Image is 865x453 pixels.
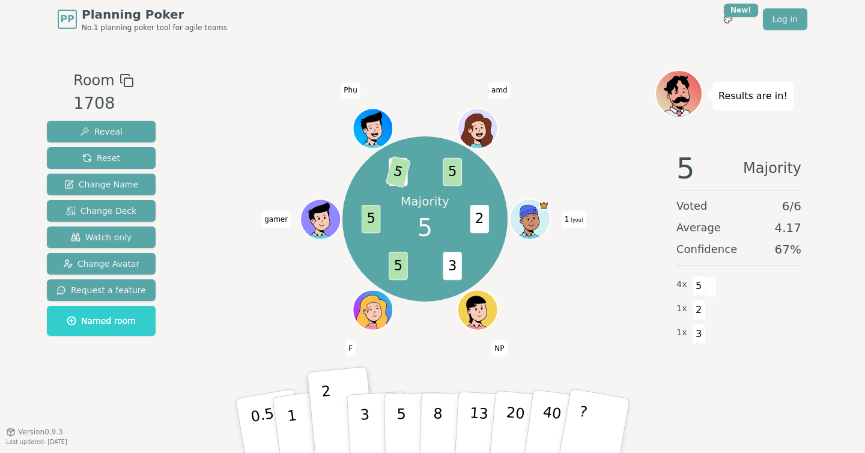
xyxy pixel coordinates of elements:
span: 67 % [775,241,801,258]
span: 4 x [676,278,687,291]
span: Change Deck [66,205,136,217]
span: 5 [361,205,380,233]
a: PPPlanning PokerNo.1 planning poker tool for agile teams [58,6,227,32]
span: Named room [67,315,136,327]
span: Change Avatar [63,258,140,270]
span: PP [60,12,74,26]
button: Reveal [47,121,156,142]
p: 2 [321,383,336,448]
button: Change Avatar [47,253,156,275]
button: Reset [47,147,156,169]
span: Last updated: [DATE] [6,439,67,445]
button: Watch only [47,227,156,248]
span: 5 [443,158,462,186]
button: Click to change your avatar [511,200,548,238]
p: Majority [401,193,449,210]
span: 5 [692,276,706,296]
span: Reveal [80,126,123,138]
span: 3 [443,252,462,280]
div: 1708 [73,91,133,116]
span: Version 0.9.3 [18,427,63,437]
button: Version0.9.3 [6,427,63,437]
span: Watch only [71,231,132,243]
span: Reset [82,152,120,164]
span: Request a feature [56,284,146,296]
span: Planning Poker [82,6,227,23]
div: New! [724,4,758,17]
span: 5 [676,154,695,183]
span: 2 [692,300,706,320]
span: 1 is the host [539,200,549,210]
span: (you) [569,217,583,223]
button: Change Name [47,174,156,195]
span: Average [676,219,721,236]
span: 5 [417,210,432,246]
p: Results are in! [718,88,788,105]
span: Majority [743,154,801,183]
span: 5 [389,252,408,280]
span: Click to change your name [261,211,291,228]
span: 6 / 6 [782,198,801,214]
a: Log in [763,8,807,30]
span: 2 [470,205,489,233]
span: 4.17 [774,219,801,236]
span: Room [73,70,114,91]
span: 5 [385,156,411,188]
span: Click to change your name [562,211,586,228]
span: 3 [692,324,706,344]
button: Request a feature [47,279,156,301]
span: 1 x [676,302,687,315]
span: 1 x [676,326,687,339]
span: Click to change your name [488,82,511,99]
button: Named room [47,306,156,336]
span: Change Name [64,178,138,190]
span: Confidence [676,241,737,258]
span: Click to change your name [491,339,507,356]
button: New! [717,8,739,30]
span: No.1 planning poker tool for agile teams [82,23,227,32]
span: Click to change your name [345,339,356,356]
span: Click to change your name [341,82,360,99]
button: Change Deck [47,200,156,222]
span: Voted [676,198,708,214]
